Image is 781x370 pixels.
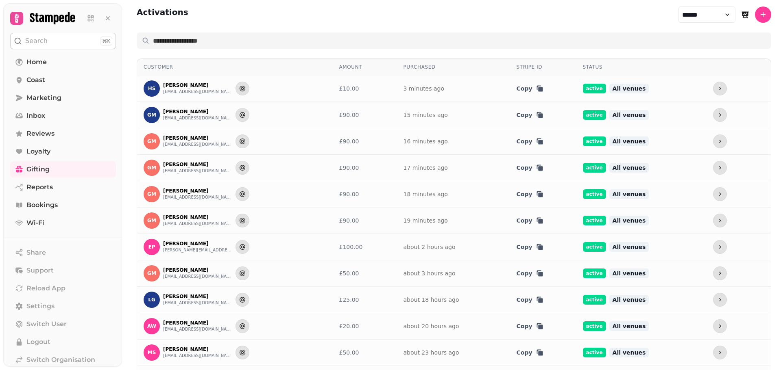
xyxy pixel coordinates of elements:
button: Send to [236,319,249,333]
button: Copy [517,111,544,119]
a: 17 minutes ago [404,164,448,171]
a: 15 minutes ago [404,112,448,118]
span: active [583,268,606,278]
span: Support [26,266,54,275]
button: Copy [517,84,544,93]
span: All venues [609,321,649,331]
a: Settings [10,298,116,314]
div: ⌘K [100,37,112,45]
span: All venues [609,268,649,278]
span: All venues [609,242,649,252]
button: Copy [517,322,544,330]
span: All venues [609,110,649,120]
div: £50.00 [339,269,390,277]
button: more [713,240,727,254]
p: [PERSON_NAME] [163,82,232,89]
button: Copy [517,190,544,198]
button: Search⌘K [10,33,116,49]
span: Reload App [26,283,65,293]
p: [PERSON_NAME] [163,161,232,168]
button: [EMAIL_ADDRESS][DOMAIN_NAME] [163,141,232,148]
p: [PERSON_NAME] [163,135,232,141]
span: Reports [26,182,53,192]
a: Switch Organisation [10,352,116,368]
a: Inbox [10,108,116,124]
div: £10.00 [339,84,390,93]
button: more [713,319,727,333]
button: more [713,187,727,201]
a: about 20 hours ago [404,323,459,329]
button: more [713,82,727,95]
button: Copy [517,216,544,225]
span: HS [148,86,156,91]
button: Send to [236,161,249,175]
button: [PERSON_NAME][EMAIL_ADDRESS][PERSON_NAME][DOMAIN_NAME] [163,247,232,253]
span: AW [147,323,156,329]
a: 16 minutes ago [404,138,448,145]
span: GM [147,218,156,223]
button: Send to [236,214,249,227]
button: Send to [236,240,249,254]
button: more [713,266,727,280]
a: about 23 hours ago [404,349,459,356]
div: £90.00 [339,216,390,225]
span: Reviews [26,129,55,138]
span: MS [148,350,156,355]
div: Status [583,64,700,70]
span: Settings [26,301,55,311]
span: Share [26,248,46,257]
p: [PERSON_NAME] [163,293,232,300]
div: £90.00 [339,164,390,172]
div: £90.00 [339,111,390,119]
button: Send to [236,134,249,148]
span: active [583,216,606,225]
div: £25.00 [339,296,390,304]
a: Marketing [10,90,116,106]
button: [EMAIL_ADDRESS][DOMAIN_NAME] [163,89,232,95]
p: [PERSON_NAME] [163,240,232,247]
span: All venues [609,295,649,305]
span: active [583,348,606,357]
button: Copy [517,348,544,357]
a: Coast [10,72,116,88]
a: Gifting [10,161,116,177]
button: more [713,161,727,175]
a: Home [10,54,116,70]
a: Reports [10,179,116,195]
button: [EMAIL_ADDRESS][DOMAIN_NAME] [163,194,232,201]
span: All venues [609,84,649,93]
span: Wi-Fi [26,218,44,228]
button: more [713,214,727,227]
div: Purchased [404,64,504,70]
div: £90.00 [339,190,390,198]
button: Logout [10,334,116,350]
span: Switch User [26,319,67,329]
span: All venues [609,136,649,146]
span: Loyalty [26,147,50,156]
span: All venues [609,348,649,357]
a: about 3 hours ago [404,270,456,277]
button: more [713,134,727,148]
span: Marketing [26,93,61,103]
button: Copy [517,137,544,145]
span: GM [147,270,156,276]
a: 18 minutes ago [404,191,448,197]
div: Amount [339,64,390,70]
span: active [583,189,606,199]
span: GM [147,138,156,144]
a: about 2 hours ago [404,244,456,250]
span: LG [148,297,155,303]
div: £20.00 [339,322,390,330]
span: active [583,163,606,173]
a: 19 minutes ago [404,217,448,224]
span: active [583,136,606,146]
button: Copy [517,243,544,251]
p: [PERSON_NAME] [163,320,232,326]
button: [EMAIL_ADDRESS][DOMAIN_NAME] [163,353,232,359]
span: active [583,110,606,120]
span: GM [147,191,156,197]
span: EP [148,244,155,250]
p: Search [25,36,48,46]
div: Stripe ID [517,64,570,70]
span: All venues [609,216,649,225]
